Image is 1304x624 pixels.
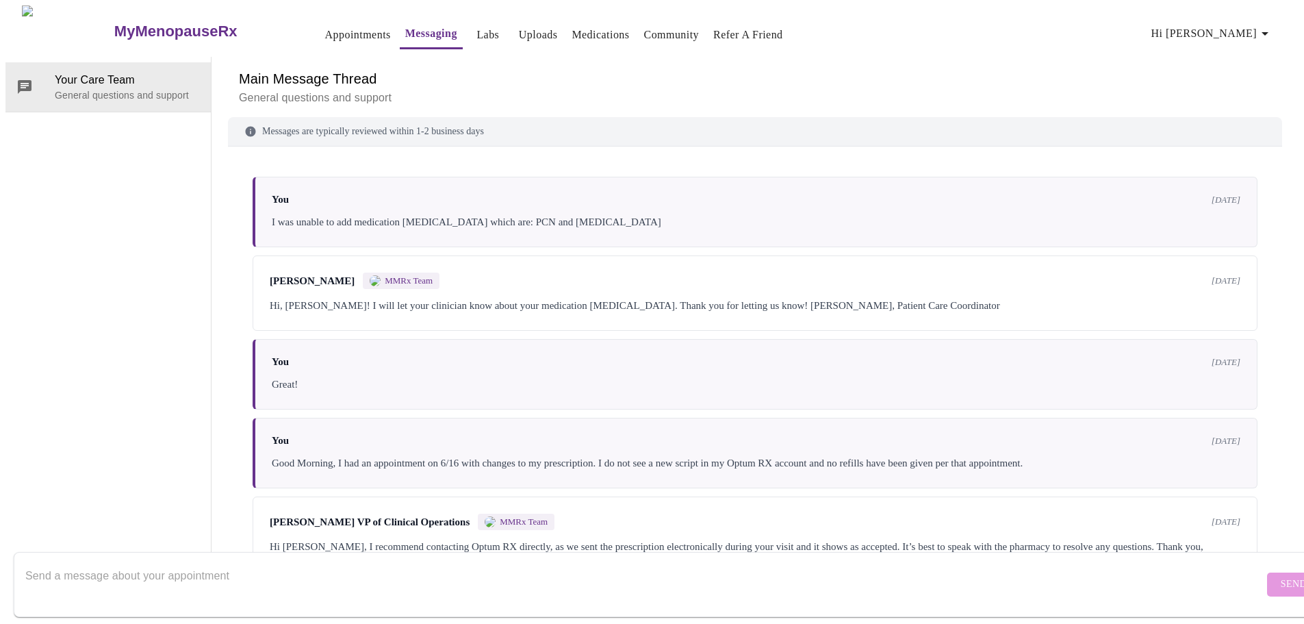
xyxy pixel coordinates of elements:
button: Hi [PERSON_NAME] [1146,20,1279,47]
span: [DATE] [1212,357,1240,368]
span: MMRx Team [500,516,548,527]
div: Great! [272,376,1240,392]
button: Refer a Friend [708,21,789,49]
p: General questions and support [239,90,1271,106]
a: Community [644,25,700,45]
span: [PERSON_NAME] [270,275,355,287]
div: Good Morning, I had an appointment on 6/16 with changes to my prescription. I do not see a new sc... [272,455,1240,471]
span: [DATE] [1212,516,1240,527]
h3: MyMenopauseRx [114,23,238,40]
div: I was unable to add medication [MEDICAL_DATA] which are: PCN and [MEDICAL_DATA] [272,214,1240,230]
span: [PERSON_NAME] VP of Clinical Operations [270,516,470,528]
span: You [272,356,289,368]
div: Messages are typically reviewed within 1-2 business days [228,117,1282,147]
textarea: Send a message about your appointment [25,562,1264,606]
span: You [272,194,289,205]
p: General questions and support [55,88,200,102]
button: Uploads [513,21,563,49]
span: [DATE] [1212,275,1240,286]
div: Hi [PERSON_NAME], I recommend contacting Optum RX directly, as we sent the prescription electroni... [270,538,1240,571]
img: MMRX [485,516,496,527]
button: Labs [466,21,510,49]
button: Community [639,21,705,49]
a: Uploads [519,25,558,45]
span: [DATE] [1212,195,1240,205]
span: Hi [PERSON_NAME] [1151,24,1273,43]
a: Messaging [405,24,457,43]
span: [DATE] [1212,436,1240,447]
span: You [272,435,289,447]
img: MMRX [370,275,381,286]
img: MyMenopauseRx Logo [22,5,112,57]
button: Medications [566,21,635,49]
a: Appointments [325,25,391,45]
a: Refer a Friend [713,25,783,45]
a: Medications [572,25,629,45]
a: Labs [476,25,499,45]
h6: Main Message Thread [239,68,1271,90]
span: Your Care Team [55,72,200,88]
span: MMRx Team [385,275,433,286]
button: Appointments [320,21,396,49]
button: Messaging [400,20,463,49]
a: MyMenopauseRx [112,8,292,55]
div: Hi, [PERSON_NAME]! I will let your clinician know about your medication [MEDICAL_DATA]. Thank you... [270,297,1240,314]
div: Your Care TeamGeneral questions and support [5,62,211,112]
